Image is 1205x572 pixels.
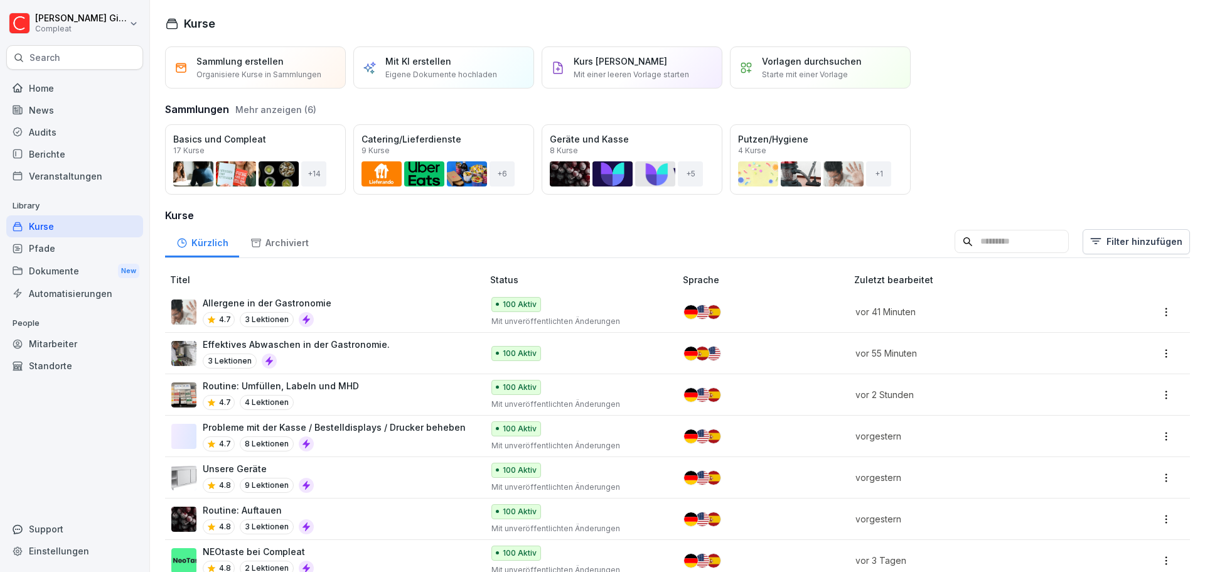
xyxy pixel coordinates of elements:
p: Status [490,273,678,286]
p: Titel [170,273,485,286]
a: Pfade [6,237,143,259]
a: Kürzlich [165,225,239,257]
a: Basics und Compleat17 Kurse+14 [165,124,346,195]
button: Filter hinzufügen [1083,229,1190,254]
a: Mitarbeiter [6,333,143,355]
p: Geräte und Kasse [550,132,714,146]
p: 4 Lektionen [240,395,294,410]
p: 100 Aktiv [503,423,537,434]
a: DokumenteNew [6,259,143,283]
p: 4.7 [219,438,231,450]
img: qu04opt44hp4dn7aiunb7euw.png [171,382,196,407]
img: es.svg [707,305,720,319]
a: Catering/Lieferdienste9 Kurse+6 [353,124,534,195]
img: de.svg [684,305,698,319]
img: es.svg [707,554,720,568]
div: Audits [6,121,143,143]
a: Archiviert [239,225,319,257]
img: es.svg [707,512,720,526]
img: de.svg [684,347,698,360]
p: Routine: Umfüllen, Labeln und MHD [203,379,359,392]
img: es.svg [707,388,720,402]
h3: Kurse [165,208,1190,223]
a: Einstellungen [6,540,143,562]
p: 4.8 [219,480,231,491]
p: 100 Aktiv [503,299,537,310]
p: vor 55 Minuten [855,347,1089,360]
p: Mit unveröffentlichten Änderungen [491,316,663,327]
p: Unsere Geräte [203,462,314,475]
p: 100 Aktiv [503,548,537,559]
p: Catering/Lieferdienste [361,132,526,146]
a: Berichte [6,143,143,165]
div: New [118,264,139,278]
p: [PERSON_NAME] Gimpel [35,13,127,24]
a: Putzen/Hygiene4 Kurse+1 [730,124,911,195]
a: Veranstaltungen [6,165,143,187]
div: + 5 [678,161,703,186]
p: 8 Lektionen [240,436,294,451]
a: Standorte [6,355,143,377]
img: yil07yidm587r6oj5gwtndu1.png [171,341,196,366]
button: Mehr anzeigen (6) [235,103,316,116]
p: 3 Lektionen [240,312,294,327]
p: 9 Lektionen [240,478,294,493]
p: vor 41 Minuten [855,305,1089,318]
p: 100 Aktiv [503,506,537,517]
p: Sammlung erstellen [196,55,284,68]
p: 3 Lektionen [240,519,294,534]
p: 100 Aktiv [503,465,537,476]
p: Search [29,51,60,64]
div: + 14 [301,161,326,186]
p: 17 Kurse [173,147,205,154]
p: Mit KI erstellen [385,55,451,68]
h3: Sammlungen [165,102,229,117]
p: Eigene Dokumente hochladen [385,69,497,80]
p: 8 Kurse [550,147,578,154]
img: es.svg [695,347,709,360]
img: c1qgdr0kq3mvsbtiz0puipip.png [171,465,196,490]
img: de.svg [684,388,698,402]
p: 4.7 [219,397,231,408]
p: Mit unveröffentlichten Änderungen [491,440,663,451]
img: us.svg [695,388,709,402]
img: kzdkv7jiunquxpuabah5d9oo.png [171,299,196,325]
p: 4.7 [219,314,231,325]
img: de.svg [684,471,698,485]
p: Organisiere Kurse in Sammlungen [196,69,321,80]
img: es.svg [707,429,720,443]
img: es.svg [707,471,720,485]
p: Probleme mit der Kasse / Bestelldisplays / Drucker beheben [203,421,466,434]
img: us.svg [695,471,709,485]
p: vor 2 Stunden [855,388,1089,401]
img: de.svg [684,429,698,443]
p: vorgestern [855,512,1089,526]
a: News [6,99,143,121]
a: Automatisierungen [6,283,143,305]
p: Mit unveröffentlichten Änderungen [491,523,663,534]
p: Mit einer leeren Vorlage starten [574,69,689,80]
img: us.svg [707,347,720,360]
p: Library [6,196,143,216]
p: Allergene in der Gastronomie [203,296,331,310]
img: us.svg [695,429,709,443]
a: Home [6,77,143,99]
img: us.svg [695,512,709,526]
p: Starte mit einer Vorlage [762,69,848,80]
p: 100 Aktiv [503,348,537,359]
a: Geräte und Kasse8 Kurse+5 [542,124,722,195]
p: 9 Kurse [361,147,390,154]
p: Routine: Auftauen [203,504,314,517]
p: Kurs [PERSON_NAME] [574,55,667,68]
img: de.svg [684,512,698,526]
